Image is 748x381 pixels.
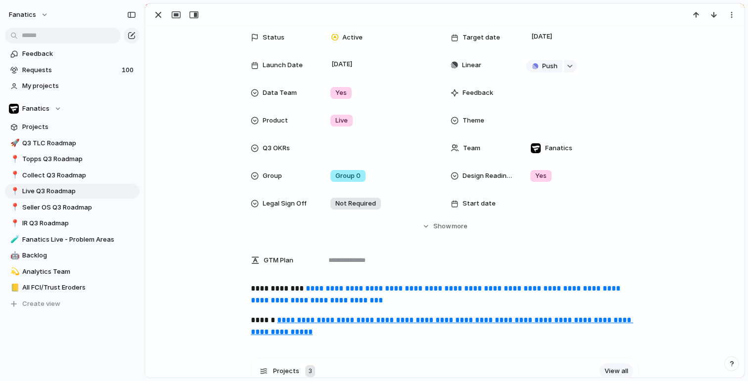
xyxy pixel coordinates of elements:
span: All FCI/Trust Eroders [22,283,136,293]
span: [DATE] [529,31,555,42]
button: Showmore [251,217,639,235]
span: Team [463,143,480,153]
button: 📍 [9,186,19,196]
button: fanatics [4,7,53,23]
button: Fanatics [5,101,140,116]
span: My projects [22,81,136,91]
span: IR Q3 Roadmap [22,218,136,228]
button: Create view [5,296,140,311]
span: Live [335,116,348,126]
button: 🤖 [9,251,19,260]
span: Push [542,61,558,71]
span: fanatics [9,10,36,20]
span: Q3 TLC Roadmap [22,138,136,148]
span: Seller OS Q3 Roadmap [22,203,136,212]
a: 📍Live Q3 Roadmap [5,184,140,199]
a: View all [600,363,633,379]
button: 🚀 [9,138,19,148]
span: Theme [463,116,484,126]
span: Group 0 [335,171,361,181]
span: Group [263,171,282,181]
div: 🧪 [10,234,17,245]
span: Yes [535,171,547,181]
button: Push [526,60,562,73]
button: 🧪 [9,235,19,245]
div: 📒 [10,282,17,294]
span: Fanatics [22,104,49,114]
a: Requests100 [5,63,140,78]
a: 📍Collect Q3 Roadmap [5,168,140,183]
a: My projects [5,79,140,93]
span: Topps Q3 Roadmap [22,154,136,164]
button: 📍 [9,218,19,228]
a: 📒All FCI/Trust Eroders [5,280,140,295]
span: Feedback [463,88,493,98]
a: 🧪Fanatics Live - Problem Areas [5,232,140,247]
div: 💫 [10,266,17,277]
a: 📍IR Q3 Roadmap [5,216,140,231]
span: Backlog [22,251,136,260]
span: Projects [273,366,299,376]
span: GTM Plan [264,255,293,265]
span: Projects [22,122,136,132]
div: 3 [305,365,315,377]
div: 🚀 [10,137,17,149]
span: Live Q3 Roadmap [22,186,136,196]
a: Projects [5,120,140,134]
span: Product [263,116,288,126]
span: Legal Sign Off [263,199,307,209]
span: Requests [22,65,119,75]
button: 📍 [9,170,19,180]
div: 📍 [10,154,17,165]
a: 🚀Q3 TLC Roadmap [5,136,140,151]
span: Start date [463,199,496,209]
span: Fanatics [545,143,572,153]
span: [DATE] [329,58,355,70]
span: more [452,221,467,231]
span: Collect Q3 Roadmap [22,170,136,180]
a: 📍Topps Q3 Roadmap [5,152,140,167]
span: Q3 OKRs [263,143,290,153]
span: Design Readiness [463,171,514,181]
a: 📍Seller OS Q3 Roadmap [5,200,140,215]
span: Launch Date [263,60,303,70]
div: 📍 [10,218,17,229]
div: 📍 [10,202,17,213]
a: 💫Analytics Team [5,264,140,279]
span: Fanatics Live - Problem Areas [22,235,136,245]
button: 📍 [9,154,19,164]
a: Feedback [5,46,140,61]
button: 💫 [9,267,19,277]
span: Linear [462,60,481,70]
span: 100 [122,65,136,75]
button: 📒 [9,283,19,293]
span: Active [342,33,363,42]
span: Create view [22,299,60,309]
a: 🤖Backlog [5,248,140,263]
span: Show [433,221,451,231]
div: 🤖 [10,250,17,261]
span: Target date [463,33,500,42]
span: Not Required [335,199,376,209]
div: 📍 [10,186,17,197]
span: Analytics Team [22,267,136,277]
span: Status [263,33,284,42]
span: Data Team [263,88,297,98]
span: Feedback [22,49,136,59]
span: Yes [335,88,347,98]
button: 📍 [9,203,19,212]
div: 📍 [10,169,17,181]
